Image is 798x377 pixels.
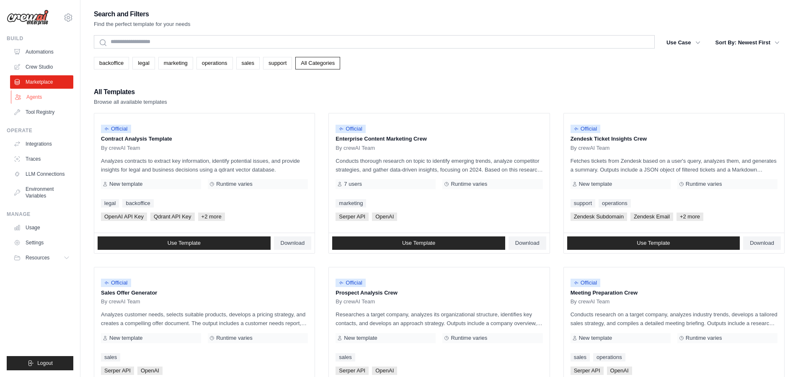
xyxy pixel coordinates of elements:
[198,213,225,221] span: +2 more
[743,236,781,250] a: Download
[10,45,73,59] a: Automations
[336,289,542,297] p: Prospect Analysis Crew
[94,57,129,69] a: backoffice
[10,236,73,249] a: Settings
[579,181,612,187] span: New template
[10,75,73,89] a: Marketplace
[686,335,722,341] span: Runtime varies
[101,367,134,375] span: Serper API
[571,156,777,174] p: Fetches tickets from Zendesk based on a user's query, analyzes them, and generates a summary. Out...
[451,181,487,187] span: Runtime varies
[10,221,73,234] a: Usage
[101,156,308,174] p: Analyzes contracts to extract key information, identify potential issues, and provide insights fo...
[132,57,155,69] a: legal
[7,10,49,26] img: Logo
[274,236,312,250] a: Download
[158,57,193,69] a: marketing
[571,353,590,362] a: sales
[101,353,120,362] a: sales
[10,182,73,203] a: Environment Variables
[630,213,673,221] span: Zendesk Email
[336,199,366,208] a: marketing
[216,181,253,187] span: Runtime varies
[567,236,740,250] a: Use Template
[101,279,131,287] span: Official
[336,367,369,375] span: Serper API
[26,254,49,261] span: Resources
[579,335,612,341] span: New template
[10,167,73,181] a: LLM Connections
[509,236,546,250] a: Download
[101,289,308,297] p: Sales Offer Generator
[10,137,73,151] a: Integrations
[10,152,73,166] a: Traces
[372,213,397,221] span: OpenAI
[336,156,542,174] p: Conducts thorough research on topic to identify emerging trends, analyze competitor strategies, a...
[686,181,722,187] span: Runtime varies
[10,60,73,74] a: Crew Studio
[101,213,147,221] span: OpenAI API Key
[571,199,595,208] a: support
[101,310,308,328] p: Analyzes customer needs, selects suitable products, develops a pricing strategy, and creates a co...
[637,240,670,246] span: Use Template
[281,240,305,246] span: Download
[571,145,610,151] span: By crewAI Team
[236,57,260,69] a: sales
[94,98,167,106] p: Browse all available templates
[11,90,74,104] a: Agents
[101,145,140,151] span: By crewAI Team
[101,135,308,143] p: Contract Analysis Template
[168,240,201,246] span: Use Template
[101,298,140,305] span: By crewAI Team
[196,57,233,69] a: operations
[344,181,362,187] span: 7 users
[263,57,292,69] a: support
[94,20,191,28] p: Find the perfect template for your needs
[515,240,540,246] span: Download
[599,199,631,208] a: operations
[7,356,73,370] button: Logout
[94,86,167,98] h2: All Templates
[10,105,73,119] a: Tool Registry
[94,8,191,20] h2: Search and Filters
[10,251,73,264] button: Resources
[216,335,253,341] span: Runtime varies
[109,335,142,341] span: New template
[98,236,271,250] a: Use Template
[593,353,625,362] a: operations
[571,367,604,375] span: Serper API
[336,310,542,328] p: Researches a target company, analyzes its organizational structure, identifies key contacts, and ...
[571,298,610,305] span: By crewAI Team
[710,35,785,50] button: Sort By: Newest First
[336,298,375,305] span: By crewAI Team
[402,240,435,246] span: Use Template
[344,335,377,341] span: New template
[571,125,601,133] span: Official
[122,199,153,208] a: backoffice
[571,135,777,143] p: Zendesk Ticket Insights Crew
[7,211,73,218] div: Manage
[101,199,119,208] a: legal
[336,145,375,151] span: By crewAI Team
[661,35,705,50] button: Use Case
[750,240,774,246] span: Download
[336,135,542,143] p: Enterprise Content Marketing Crew
[37,360,53,367] span: Logout
[336,213,369,221] span: Serper API
[571,213,627,221] span: Zendesk Subdomain
[372,367,397,375] span: OpenAI
[109,181,142,187] span: New template
[336,353,355,362] a: sales
[336,279,366,287] span: Official
[571,289,777,297] p: Meeting Preparation Crew
[150,213,195,221] span: Qdrant API Key
[571,310,777,328] p: Conducts research on a target company, analyzes industry trends, develops a tailored sales strate...
[677,213,703,221] span: +2 more
[451,335,487,341] span: Runtime varies
[137,367,163,375] span: OpenAI
[571,279,601,287] span: Official
[101,125,131,133] span: Official
[295,57,340,69] a: All Categories
[7,35,73,42] div: Build
[7,127,73,134] div: Operate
